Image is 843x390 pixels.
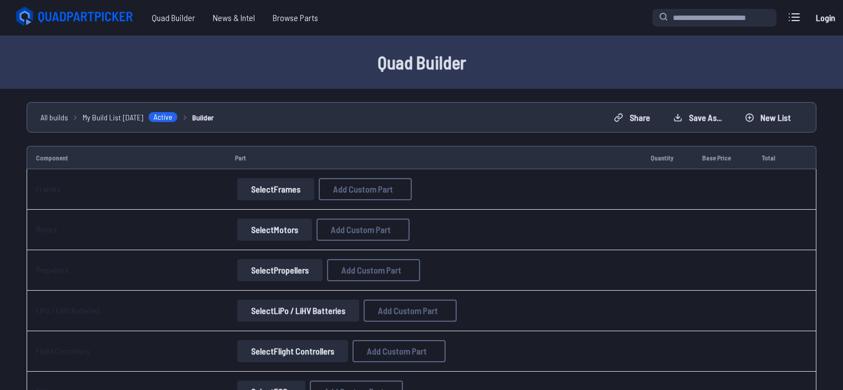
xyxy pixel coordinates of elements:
button: Add Custom Part [352,340,446,362]
td: Component [27,146,226,169]
span: Add Custom Part [341,266,401,275]
button: Save as... [664,109,731,126]
span: My Build List [DATE] [83,112,144,123]
button: SelectFlight Controllers [237,340,348,362]
a: All builds [40,112,68,123]
button: SelectLiPo / LiHV Batteries [237,300,359,322]
td: Base Price [693,146,753,169]
a: Motors [36,225,57,234]
a: Quad Builder [143,7,204,29]
button: Add Custom Part [327,259,420,281]
button: Share [605,109,660,126]
td: Part [226,146,642,169]
span: Active [148,112,178,123]
a: SelectPropellers [235,259,325,281]
button: SelectMotors [237,219,312,241]
a: My Build List [DATE]Active [83,112,178,123]
a: SelectMotors [235,219,314,241]
span: Add Custom Part [378,306,438,315]
span: Add Custom Part [331,225,391,234]
span: Add Custom Part [367,347,427,356]
a: SelectLiPo / LiHV Batteries [235,300,361,322]
h1: Quad Builder [67,49,776,75]
a: SelectFrames [235,178,316,200]
button: New List [735,109,800,126]
button: Add Custom Part [316,219,410,241]
a: Browse Parts [264,7,327,29]
a: Login [812,7,839,29]
button: Add Custom Part [364,300,457,322]
a: SelectFlight Controllers [235,340,350,362]
span: Add Custom Part [333,185,393,194]
a: Builder [192,112,214,123]
td: Total [753,146,793,169]
a: News & Intel [204,7,264,29]
a: LiPo / LiHV Batteries [36,306,100,315]
button: SelectFrames [237,178,314,200]
td: Quantity [642,146,693,169]
button: Add Custom Part [319,178,412,200]
button: SelectPropellers [237,259,323,281]
a: Propellers [36,265,69,275]
a: Flight Controllers [36,346,90,356]
a: Frames [36,184,60,194]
